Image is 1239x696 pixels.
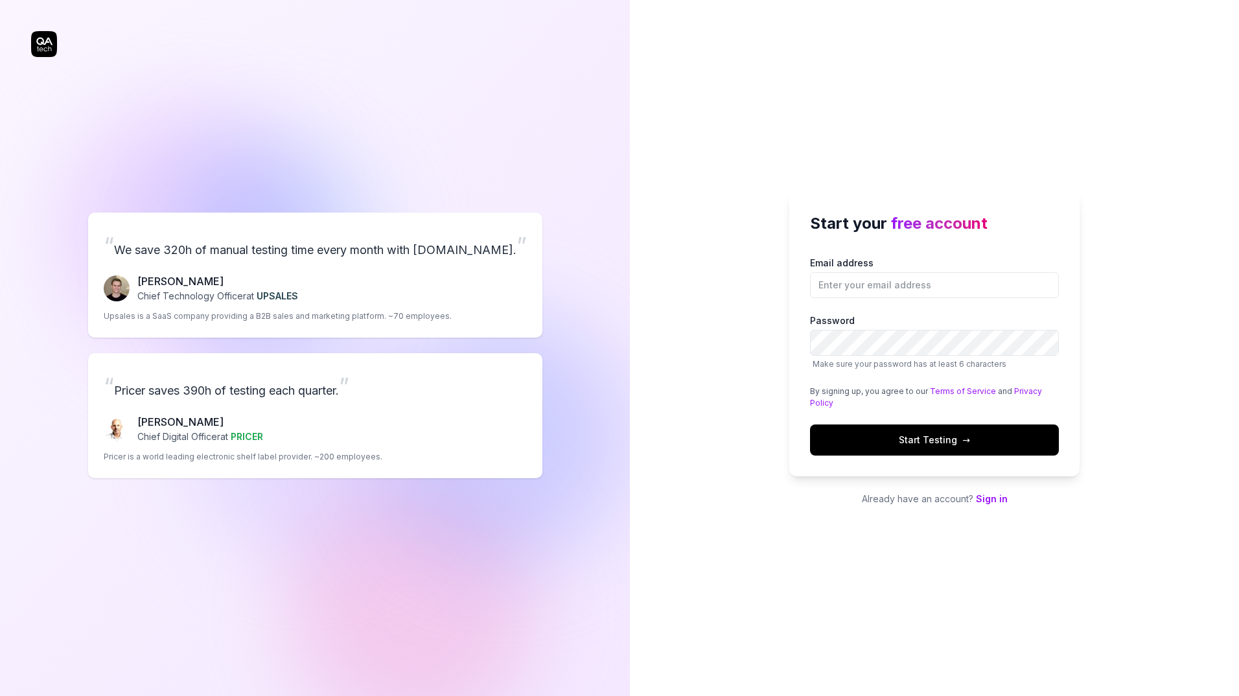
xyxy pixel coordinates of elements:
[104,372,114,400] span: “
[137,414,263,430] p: [PERSON_NAME]
[899,433,970,447] span: Start Testing
[137,273,298,289] p: [PERSON_NAME]
[810,256,1059,298] label: Email address
[88,213,542,338] a: “We save 320h of manual testing time every month with [DOMAIN_NAME].”Fredrik Seidl[PERSON_NAME]Ch...
[810,386,1042,408] a: Privacy Policy
[930,386,996,396] a: Terms of Service
[810,424,1059,456] button: Start Testing→
[339,372,349,400] span: ”
[104,451,382,463] p: Pricer is a world leading electronic shelf label provider. ~200 employees.
[813,359,1006,369] span: Make sure your password has at least 6 characters
[137,289,298,303] p: Chief Technology Officer at
[88,353,542,478] a: “Pricer saves 390h of testing each quarter.”Chris Chalkitis[PERSON_NAME]Chief Digital Officerat P...
[257,290,298,301] span: UPSALES
[104,369,527,404] p: Pricer saves 390h of testing each quarter.
[516,231,527,260] span: ”
[104,310,452,322] p: Upsales is a SaaS company providing a B2B sales and marketing platform. ~70 employees.
[810,386,1059,409] div: By signing up, you agree to our and
[104,416,130,442] img: Chris Chalkitis
[789,492,1080,505] p: Already have an account?
[104,228,527,263] p: We save 320h of manual testing time every month with [DOMAIN_NAME].
[810,330,1059,356] input: PasswordMake sure your password has at least 6 characters
[810,314,1059,370] label: Password
[810,212,1059,235] h2: Start your
[137,430,263,443] p: Chief Digital Officer at
[962,433,970,447] span: →
[976,493,1008,504] a: Sign in
[810,272,1059,298] input: Email address
[104,275,130,301] img: Fredrik Seidl
[231,431,263,442] span: PRICER
[104,231,114,260] span: “
[891,214,988,233] span: free account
